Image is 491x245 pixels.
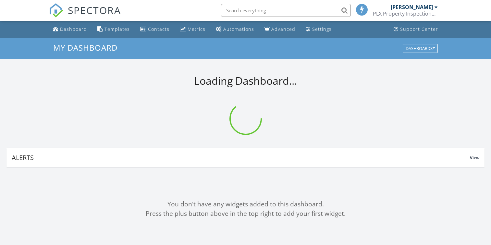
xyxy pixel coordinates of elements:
div: Dashboard [60,26,87,32]
a: Dashboard [50,23,90,35]
div: Templates [104,26,130,32]
div: Metrics [188,26,205,32]
a: Templates [95,23,132,35]
div: Automations [223,26,254,32]
div: PLX Property Inspections LLC [373,10,438,17]
span: View [470,155,479,161]
a: Support Center [391,23,441,35]
div: Press the plus button above in the top right to add your first widget. [6,209,485,218]
img: The Best Home Inspection Software - Spectora [49,3,63,18]
a: Advanced [262,23,298,35]
a: Contacts [138,23,172,35]
div: [PERSON_NAME] [391,4,433,10]
div: You don't have any widgets added to this dashboard. [6,200,485,209]
a: Metrics [177,23,208,35]
input: Search everything... [221,4,351,17]
button: Dashboards [403,44,438,53]
div: Contacts [148,26,169,32]
span: My Dashboard [53,42,117,53]
a: Automations (Basic) [213,23,257,35]
div: Dashboards [406,46,435,51]
div: Settings [312,26,332,32]
div: Support Center [400,26,438,32]
div: Alerts [12,153,470,162]
a: Settings [303,23,334,35]
div: Advanced [271,26,295,32]
span: SPECTORA [68,3,121,17]
a: SPECTORA [49,9,121,22]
